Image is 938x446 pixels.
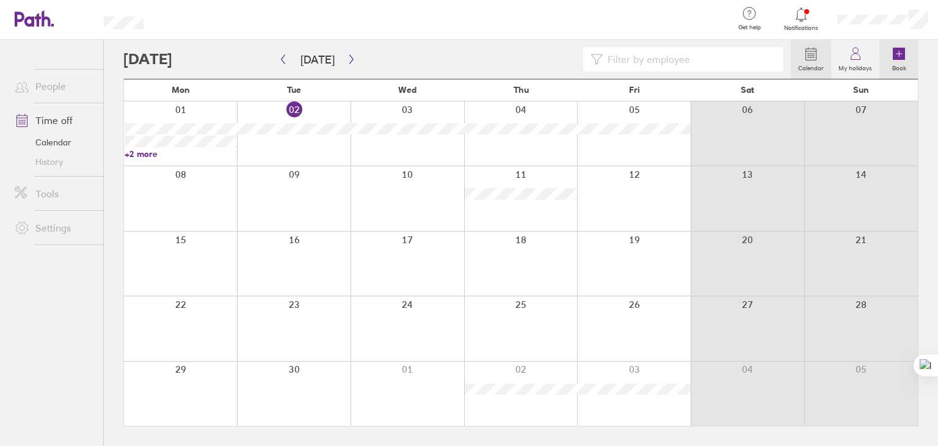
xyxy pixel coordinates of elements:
[5,181,103,206] a: Tools
[291,49,344,70] button: [DATE]
[5,216,103,240] a: Settings
[5,108,103,133] a: Time off
[831,40,879,79] a: My holidays
[5,152,103,172] a: History
[782,24,821,32] span: Notifications
[831,61,879,72] label: My holidays
[782,6,821,32] a: Notifications
[603,48,776,71] input: Filter by employee
[741,85,754,95] span: Sat
[125,148,237,159] a: +2 more
[5,74,103,98] a: People
[879,40,918,79] a: Book
[514,85,529,95] span: Thu
[730,24,769,31] span: Get help
[629,85,640,95] span: Fri
[398,85,416,95] span: Wed
[885,61,914,72] label: Book
[287,85,301,95] span: Tue
[5,133,103,152] a: Calendar
[791,61,831,72] label: Calendar
[172,85,190,95] span: Mon
[791,40,831,79] a: Calendar
[853,85,869,95] span: Sun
